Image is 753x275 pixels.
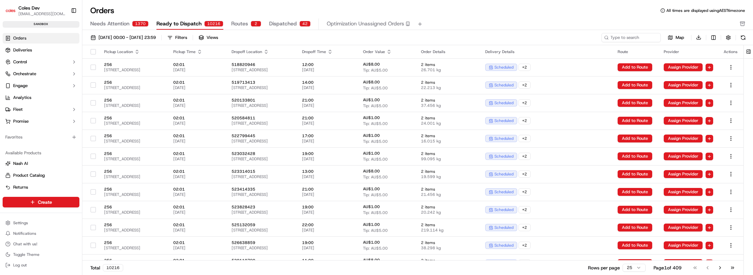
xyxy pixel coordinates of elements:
[299,21,311,27] div: 42
[601,33,661,42] input: Type to search
[173,228,221,233] span: [DATE]
[3,148,79,158] div: Available Products
[302,174,352,179] span: [DATE]
[421,228,475,233] span: 219.114 kg
[494,136,514,141] span: scheduled
[13,184,28,190] span: Returns
[3,3,68,18] button: Coles DevColes Dev[EMAIL_ADDRESS][DOMAIN_NAME]
[232,156,292,162] span: [STREET_ADDRESS]
[7,26,120,37] p: Welcome 👋
[421,169,475,174] span: 2 items
[7,96,12,101] div: 📗
[13,35,26,41] span: Orders
[302,192,352,197] span: [DATE]
[173,67,221,73] span: [DATE]
[104,115,163,121] span: 256
[676,35,684,41] span: Map
[232,151,292,156] span: 523032428
[53,93,108,105] a: 💻API Documentation
[7,63,18,75] img: 1736555255976-a54dd68f-1ca7-489b-9aae-adbdc363a1c4
[3,260,79,270] button: Log out
[664,259,703,267] button: Assign Provider
[618,170,652,178] button: Add to Route
[173,62,221,67] span: 02:01
[18,11,66,16] button: [EMAIL_ADDRESS][DOMAIN_NAME]
[618,241,652,249] button: Add to Route
[421,204,475,210] span: 2 items
[588,264,620,271] p: Rows per page
[104,240,163,245] span: 256
[421,192,475,197] span: 21.456 kg
[173,245,221,251] span: [DATE]
[421,258,475,263] span: 2 items
[173,151,221,156] span: 02:01
[269,20,297,28] span: Dispatched
[104,62,163,67] span: 256
[56,96,61,101] div: 💻
[664,152,703,160] button: Assign Provider
[363,151,380,156] span: AU$1.00
[104,204,163,210] span: 256
[518,81,531,89] div: + 2
[13,71,36,77] span: Orchestrate
[327,20,404,28] span: Optimization Unassigned Orders
[518,242,531,249] div: + 2
[173,210,221,215] span: [DATE]
[302,240,352,245] span: 19:00
[173,192,221,197] span: [DATE]
[3,250,79,259] button: Toggle Theme
[494,171,514,177] span: scheduled
[518,64,531,71] div: + 2
[664,206,703,214] button: Assign Provider
[421,222,475,228] span: 2 items
[518,206,531,213] div: + 2
[232,169,292,174] span: 523314015
[3,116,79,127] button: Promise
[302,121,352,126] span: [DATE]
[302,156,352,162] span: [DATE]
[363,157,388,162] span: Tip: AU$5.00
[363,240,380,245] span: AU$1.00
[421,98,475,103] span: 2 items
[421,62,475,67] span: 2 items
[618,206,652,214] button: Add to Route
[3,33,79,44] a: Orders
[363,192,388,198] span: Tip: AU$5.00
[363,139,388,144] span: Tip: AU$5.00
[132,21,149,27] div: 1370
[618,63,652,71] button: Add to Route
[363,133,380,138] span: AU$1.00
[104,258,163,263] span: 256
[494,118,514,123] span: scheduled
[104,103,163,108] span: [STREET_ADDRESS]
[664,170,703,178] button: Assign Provider
[3,170,79,181] button: Product Catalog
[173,103,221,108] span: [DATE]
[173,49,221,54] div: Pickup Time
[618,135,652,142] button: Add to Route
[90,20,129,28] span: Needs Attention
[4,93,53,105] a: 📗Knowledge Base
[363,228,388,233] span: Tip: AU$5.00
[13,231,36,236] span: Notifications
[518,224,531,231] div: + 2
[104,228,163,233] span: [STREET_ADDRESS]
[421,80,475,85] span: 2 items
[173,156,221,162] span: [DATE]
[232,103,292,108] span: [STREET_ADDRESS]
[173,115,221,121] span: 02:01
[232,133,292,138] span: 522799445
[302,80,352,85] span: 14:00
[104,245,163,251] span: [STREET_ADDRESS]
[13,241,37,247] span: Chat with us!
[3,239,79,249] button: Chat with us!
[88,33,159,42] button: [DATE] 00:00 - [DATE] 23:59
[363,85,388,91] span: Tip: AU$5.00
[46,111,80,116] a: Powered byPylon
[3,229,79,238] button: Notifications
[173,258,221,263] span: 02:01
[22,69,83,75] div: We're available if you need us!
[421,133,475,138] span: 2 items
[164,33,190,42] button: Filters
[5,161,77,167] a: Nash AI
